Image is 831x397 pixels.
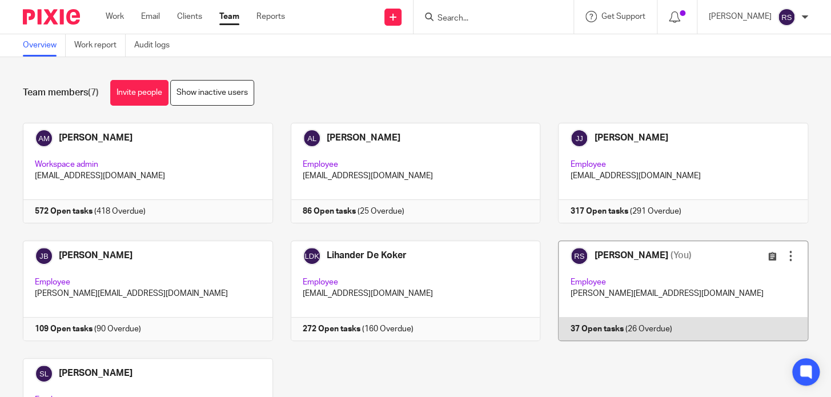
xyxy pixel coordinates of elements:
[23,87,99,99] h1: Team members
[436,14,539,24] input: Search
[170,80,254,106] a: Show inactive users
[141,11,160,22] a: Email
[74,34,126,57] a: Work report
[709,11,772,22] p: [PERSON_NAME]
[88,88,99,97] span: (7)
[601,13,645,21] span: Get Support
[177,11,202,22] a: Clients
[134,34,178,57] a: Audit logs
[106,11,124,22] a: Work
[219,11,239,22] a: Team
[23,34,66,57] a: Overview
[23,9,80,25] img: Pixie
[256,11,285,22] a: Reports
[777,8,796,26] img: svg%3E
[110,80,168,106] a: Invite people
